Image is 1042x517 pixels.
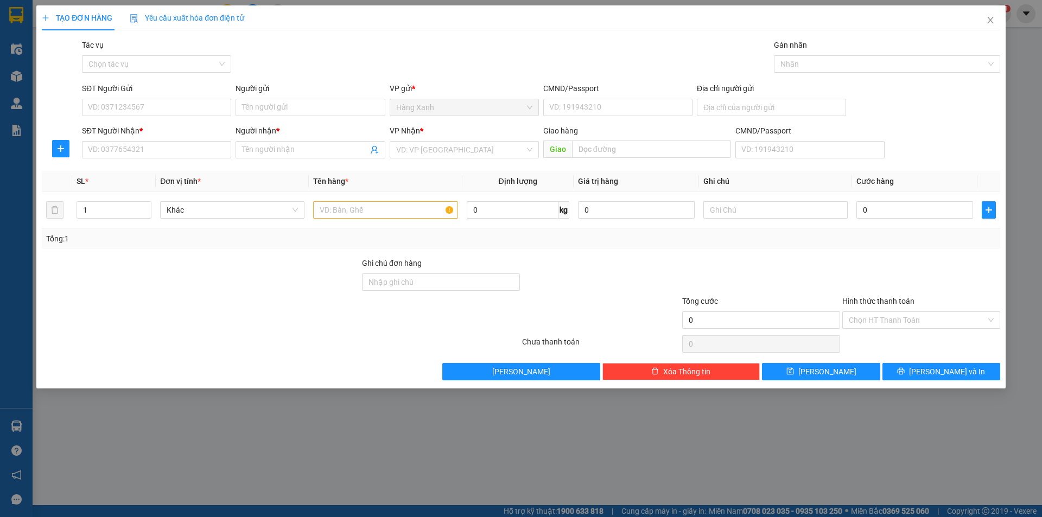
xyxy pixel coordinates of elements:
span: Định lượng [499,177,537,186]
span: Xóa Thông tin [663,366,710,378]
span: TẠO ĐƠN HÀNG [42,14,112,22]
div: SĐT Người Gửi [82,82,231,94]
span: [PERSON_NAME] và In [909,366,985,378]
input: Địa chỉ của người gửi [697,99,846,116]
span: kg [558,201,569,219]
span: delete [651,367,659,376]
label: Hình thức thanh toán [842,297,914,305]
input: Ghi Chú [703,201,848,219]
img: icon [130,14,138,23]
div: CMND/Passport [543,82,692,94]
span: plus [982,206,995,214]
span: Hàng Xanh [396,99,532,116]
div: Người gửi [236,82,385,94]
span: Khác [167,202,298,218]
span: save [786,367,794,376]
button: save[PERSON_NAME] [762,363,880,380]
div: Địa chỉ người gửi [697,82,846,94]
input: Ghi chú đơn hàng [362,273,520,291]
span: Giá trị hàng [578,177,618,186]
div: SĐT Người Nhận [82,125,231,137]
div: Người nhận [236,125,385,137]
input: Dọc đường [572,141,731,158]
span: close [986,16,995,24]
span: Cước hàng [856,177,894,186]
span: plus [42,14,49,22]
span: [PERSON_NAME] [492,366,550,378]
span: SL [77,177,85,186]
div: Chưa thanh toán [521,336,681,355]
span: user-add [370,145,379,154]
span: printer [897,367,905,376]
input: 0 [578,201,695,219]
span: plus [53,144,69,153]
span: Tên hàng [313,177,348,186]
label: Gán nhãn [774,41,807,49]
div: Tổng: 1 [46,233,402,245]
span: Giao [543,141,572,158]
label: Ghi chú đơn hàng [362,259,422,267]
th: Ghi chú [699,171,852,192]
span: [PERSON_NAME] [798,366,856,378]
label: Tác vụ [82,41,104,49]
input: VD: Bàn, Ghế [313,201,458,219]
div: CMND/Passport [735,125,885,137]
button: plus [982,201,996,219]
button: [PERSON_NAME] [442,363,600,380]
button: Close [975,5,1006,36]
button: printer[PERSON_NAME] và In [882,363,1000,380]
span: VP Nhận [390,126,420,135]
button: delete [46,201,63,219]
span: Đơn vị tính [160,177,201,186]
span: Yêu cầu xuất hóa đơn điện tử [130,14,244,22]
button: deleteXóa Thông tin [602,363,760,380]
button: plus [52,140,69,157]
span: Tổng cước [682,297,718,305]
span: Giao hàng [543,126,578,135]
div: VP gửi [390,82,539,94]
